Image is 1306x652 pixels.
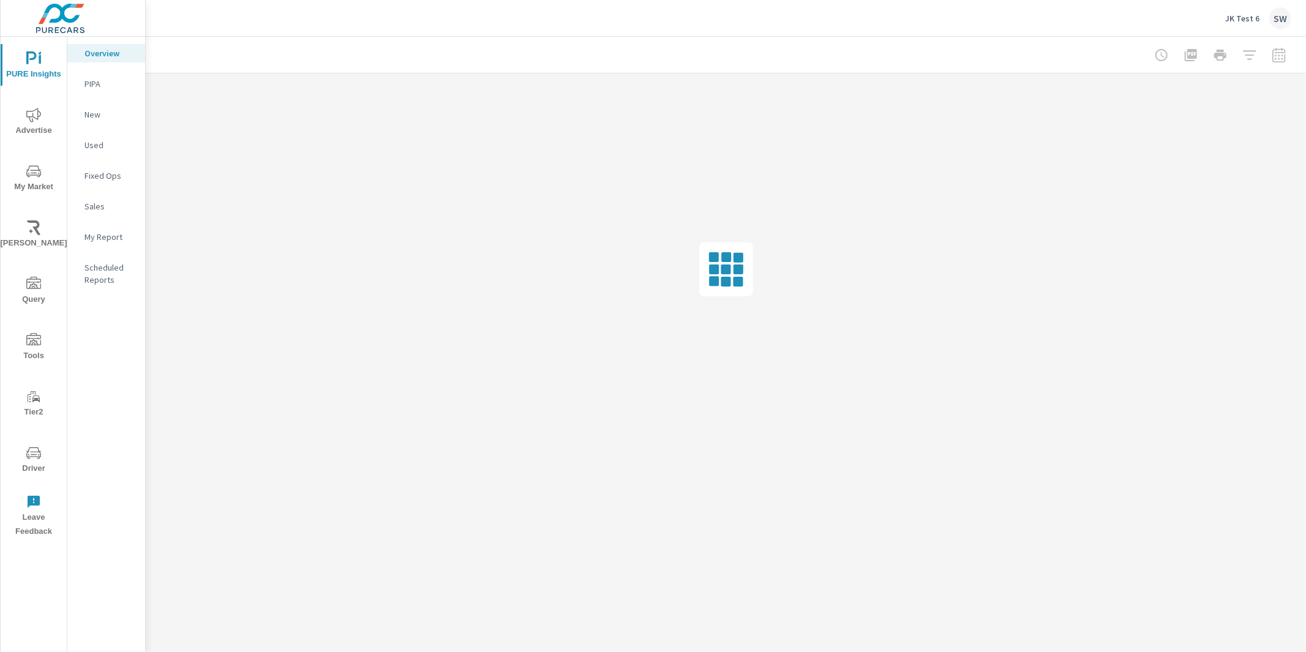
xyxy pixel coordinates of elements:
[4,220,63,250] span: [PERSON_NAME]
[67,228,145,246] div: My Report
[4,277,63,307] span: Query
[84,47,135,59] p: Overview
[84,200,135,212] p: Sales
[67,75,145,93] div: PIPA
[67,105,145,124] div: New
[67,44,145,62] div: Overview
[67,197,145,215] div: Sales
[67,258,145,289] div: Scheduled Reports
[4,333,63,363] span: Tools
[84,170,135,182] p: Fixed Ops
[4,108,63,138] span: Advertise
[4,446,63,476] span: Driver
[84,231,135,243] p: My Report
[84,108,135,121] p: New
[4,164,63,194] span: My Market
[1225,13,1259,24] p: JK Test 6
[67,167,145,185] div: Fixed Ops
[1269,7,1291,29] div: SW
[67,136,145,154] div: Used
[4,389,63,419] span: Tier2
[84,139,135,151] p: Used
[4,495,63,539] span: Leave Feedback
[84,261,135,286] p: Scheduled Reports
[1,37,67,544] div: nav menu
[84,78,135,90] p: PIPA
[4,51,63,81] span: PURE Insights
